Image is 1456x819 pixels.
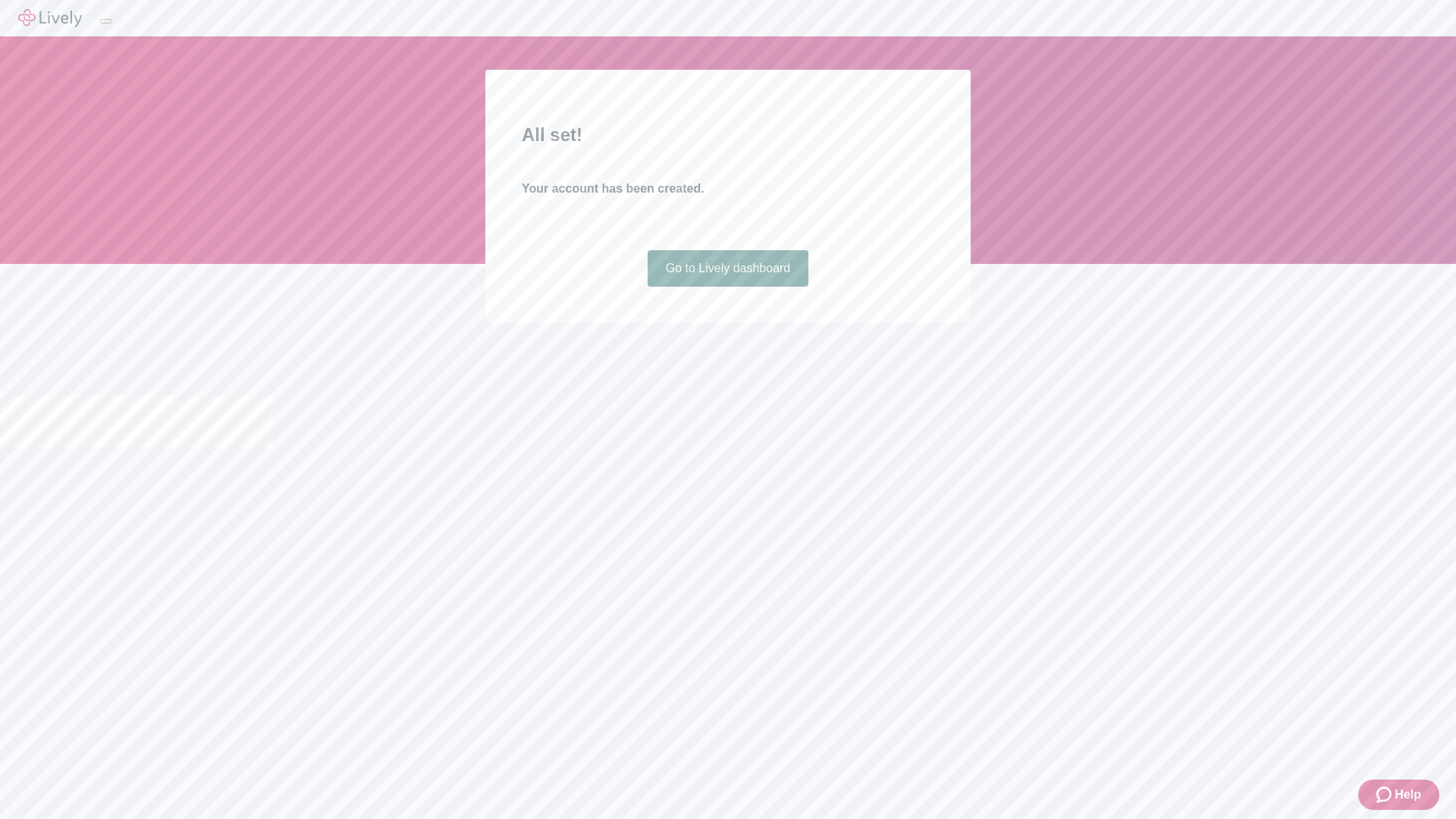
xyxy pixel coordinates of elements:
[522,121,934,149] h2: All set!
[648,250,809,287] a: Go to Lively dashboard
[522,180,934,198] h4: Your account has been created.
[100,19,112,24] button: Log out
[1358,780,1439,810] button: Zendesk support iconHelp
[1395,786,1421,804] span: Help
[18,9,82,27] img: Lively
[1376,786,1395,804] svg: Zendesk support icon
